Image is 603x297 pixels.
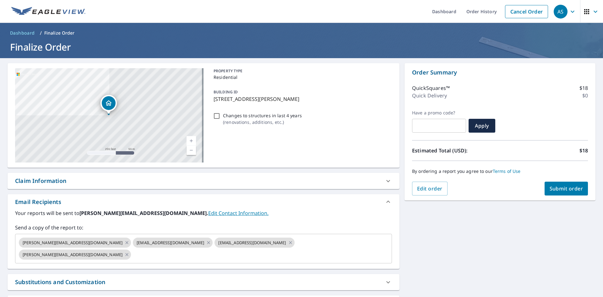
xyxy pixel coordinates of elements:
[417,185,443,192] span: Edit order
[214,68,389,74] p: PROPERTY TYPE
[579,147,588,154] p: $18
[79,210,208,217] b: [PERSON_NAME][EMAIL_ADDRESS][DOMAIN_NAME].
[474,122,490,129] span: Apply
[19,252,126,258] span: [PERSON_NAME][EMAIL_ADDRESS][DOMAIN_NAME]
[15,177,66,185] div: Claim Information
[214,74,389,80] p: Residential
[133,238,213,248] div: [EMAIL_ADDRESS][DOMAIN_NAME]
[15,209,392,217] label: Your reports will be sent to
[412,110,466,116] label: Have a promo code?
[8,28,37,38] a: Dashboard
[8,41,595,53] h1: Finalize Order
[493,168,521,174] a: Terms of Use
[11,7,85,16] img: EV Logo
[469,119,495,133] button: Apply
[412,168,588,174] p: By ordering a report you agree to our
[579,84,588,92] p: $18
[412,147,500,154] p: Estimated Total (USD):
[133,240,208,246] span: [EMAIL_ADDRESS][DOMAIN_NAME]
[215,240,290,246] span: [EMAIL_ADDRESS][DOMAIN_NAME]
[550,185,583,192] span: Submit order
[100,95,117,114] div: Dropped pin, building 1, Residential property, 727 S 17th Pl Sturgeon Bay, WI 54235
[505,5,548,18] a: Cancel Order
[8,274,399,290] div: Substitutions and Customization
[412,68,588,77] p: Order Summary
[214,95,389,103] p: [STREET_ADDRESS][PERSON_NAME]
[223,119,302,125] p: ( renovations, additions, etc. )
[19,240,126,246] span: [PERSON_NAME][EMAIL_ADDRESS][DOMAIN_NAME]
[19,238,131,248] div: [PERSON_NAME][EMAIL_ADDRESS][DOMAIN_NAME]
[412,92,447,99] p: Quick Delivery
[8,173,399,189] div: Claim Information
[412,84,450,92] p: QuickSquares™
[582,92,588,99] p: $0
[8,28,595,38] nav: breadcrumb
[412,182,448,195] button: Edit order
[215,238,294,248] div: [EMAIL_ADDRESS][DOMAIN_NAME]
[44,30,75,36] p: Finalize Order
[187,146,196,155] a: Current Level 17, Zoom Out
[15,224,392,231] label: Send a copy of the report to:
[40,29,42,37] li: /
[8,194,399,209] div: Email Recipients
[15,278,105,286] div: Substitutions and Customization
[208,210,269,217] a: EditContactInfo
[223,112,302,119] p: Changes to structures in last 4 years
[15,198,61,206] div: Email Recipients
[554,5,568,19] div: AS
[214,89,238,95] p: BUILDING ID
[545,182,588,195] button: Submit order
[187,136,196,146] a: Current Level 17, Zoom In
[10,30,35,36] span: Dashboard
[19,250,131,260] div: [PERSON_NAME][EMAIL_ADDRESS][DOMAIN_NAME]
